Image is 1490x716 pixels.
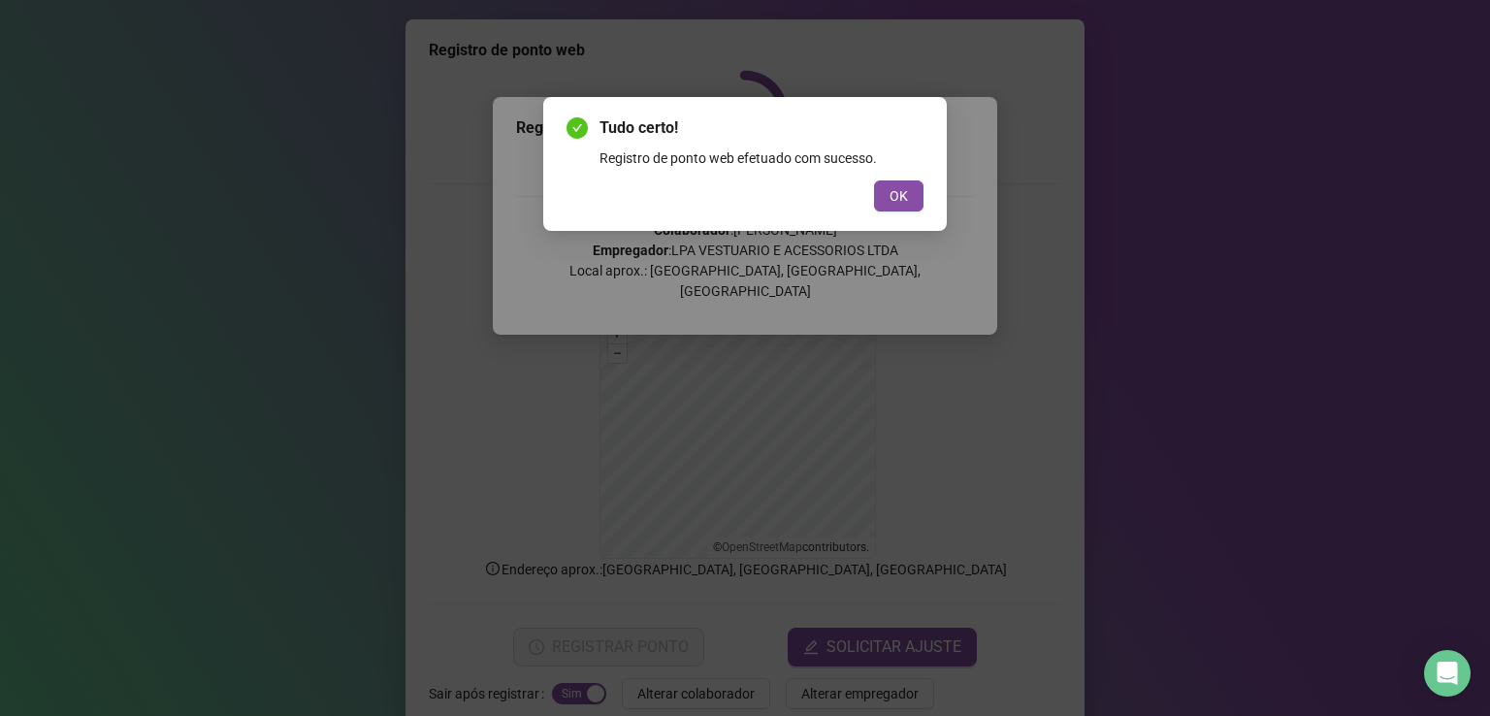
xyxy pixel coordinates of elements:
[599,116,923,140] span: Tudo certo!
[1424,650,1471,697] div: Open Intercom Messenger
[599,147,923,169] div: Registro de ponto web efetuado com sucesso.
[874,180,923,212] button: OK
[890,185,908,207] span: OK
[567,117,588,139] span: check-circle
